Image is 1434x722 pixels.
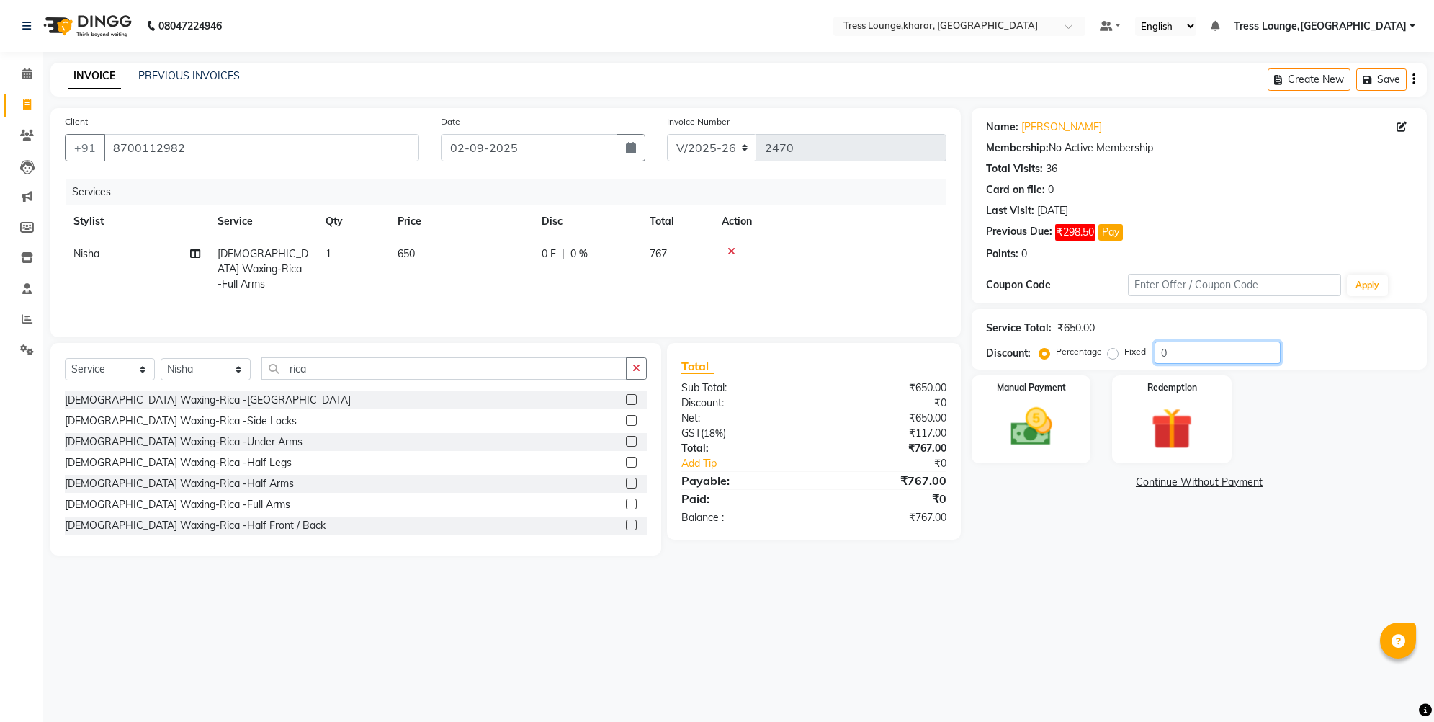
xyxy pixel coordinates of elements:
[68,63,121,89] a: INVOICE
[65,518,326,533] div: [DEMOGRAPHIC_DATA] Waxing-Rica -Half Front / Back
[986,224,1052,241] div: Previous Due:
[65,393,351,408] div: [DEMOGRAPHIC_DATA] Waxing-Rica -[GEOGRAPHIC_DATA]
[998,403,1065,451] img: _cash.svg
[65,205,209,238] th: Stylist
[681,359,714,374] span: Total
[66,179,957,205] div: Services
[1056,345,1102,358] label: Percentage
[1147,381,1197,394] label: Redemption
[814,490,957,507] div: ₹0
[671,490,814,507] div: Paid:
[986,246,1018,262] div: Points:
[814,380,957,396] div: ₹650.00
[441,115,460,128] label: Date
[1037,203,1068,218] div: [DATE]
[986,203,1034,218] div: Last Visit:
[986,161,1043,177] div: Total Visits:
[974,475,1424,490] a: Continue Without Payment
[218,247,308,290] span: [DEMOGRAPHIC_DATA] Waxing-Rica -Full Arms
[1098,224,1123,241] button: Pay
[389,205,533,238] th: Price
[986,182,1045,197] div: Card on file:
[650,247,667,260] span: 767
[65,497,290,512] div: [DEMOGRAPHIC_DATA] Waxing-Rica -Full Arms
[1048,182,1054,197] div: 0
[671,441,814,456] div: Total:
[65,134,105,161] button: +91
[317,205,389,238] th: Qty
[986,141,1412,156] div: No Active Membership
[533,205,641,238] th: Disc
[986,277,1128,293] div: Coupon Code
[671,472,814,489] div: Payable:
[1138,403,1206,455] img: _gift.svg
[997,381,1066,394] label: Manual Payment
[1021,246,1027,262] div: 0
[1234,19,1407,34] span: Tress Lounge,[GEOGRAPHIC_DATA]
[326,247,331,260] span: 1
[671,510,814,525] div: Balance :
[986,321,1052,336] div: Service Total:
[814,411,957,426] div: ₹650.00
[1356,68,1407,91] button: Save
[681,427,701,440] span: GST
[641,205,713,238] th: Total
[814,441,957,456] div: ₹767.00
[542,246,556,262] span: 0 F
[1057,321,1095,336] div: ₹650.00
[814,472,957,489] div: ₹767.00
[704,427,723,439] span: 18%
[1347,275,1388,296] button: Apply
[814,510,957,525] div: ₹767.00
[814,426,957,441] div: ₹117.00
[65,476,294,491] div: [DEMOGRAPHIC_DATA] Waxing-Rica -Half Arms
[209,205,317,238] th: Service
[667,115,730,128] label: Invoice Number
[158,6,222,46] b: 08047224946
[65,455,292,471] div: [DEMOGRAPHIC_DATA] Waxing-Rica -Half Legs
[65,414,297,429] div: [DEMOGRAPHIC_DATA] Waxing-Rica -Side Locks
[671,411,814,426] div: Net:
[671,456,838,471] a: Add Tip
[37,6,135,46] img: logo
[65,434,303,450] div: [DEMOGRAPHIC_DATA] Waxing-Rica -Under Arms
[398,247,415,260] span: 650
[1124,345,1146,358] label: Fixed
[713,205,946,238] th: Action
[104,134,419,161] input: Search by Name/Mobile/Email/Code
[1128,274,1341,296] input: Enter Offer / Coupon Code
[814,396,957,411] div: ₹0
[986,141,1049,156] div: Membership:
[562,246,565,262] span: |
[671,396,814,411] div: Discount:
[671,380,814,396] div: Sub Total:
[65,115,88,128] label: Client
[671,426,814,441] div: ( )
[1021,120,1102,135] a: [PERSON_NAME]
[1268,68,1350,91] button: Create New
[138,69,240,82] a: PREVIOUS INVOICES
[986,120,1018,135] div: Name:
[1055,224,1095,241] span: ₹298.50
[261,357,627,380] input: Search or Scan
[986,346,1031,361] div: Discount:
[570,246,588,262] span: 0 %
[1046,161,1057,177] div: 36
[838,456,957,471] div: ₹0
[73,247,99,260] span: Nisha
